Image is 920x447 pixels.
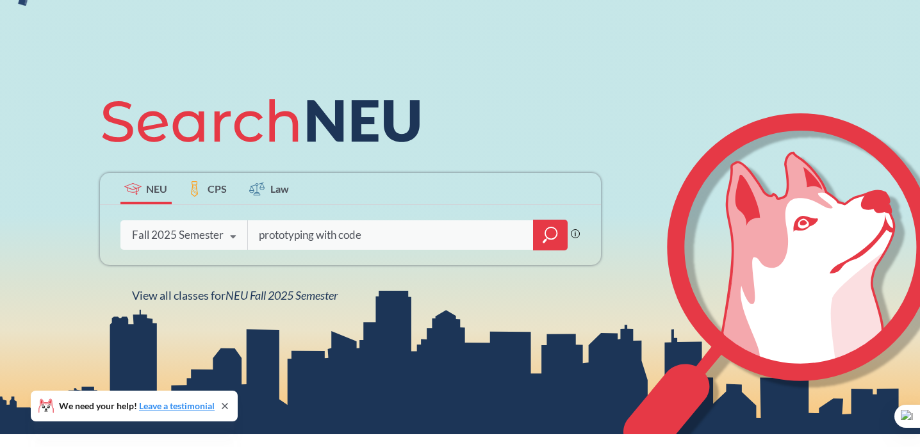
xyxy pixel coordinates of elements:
span: NEU Fall 2025 Semester [226,288,338,302]
input: Class, professor, course number, "phrase" [258,222,524,248]
span: NEU [146,181,167,196]
svg: magnifying glass [543,226,558,244]
span: We need your help! [59,402,215,410]
span: CPS [208,181,227,196]
span: View all classes for [132,288,338,302]
span: Law [270,181,289,196]
div: Fall 2025 Semester [132,228,224,242]
div: magnifying glass [533,220,568,250]
a: Leave a testimonial [139,400,215,411]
